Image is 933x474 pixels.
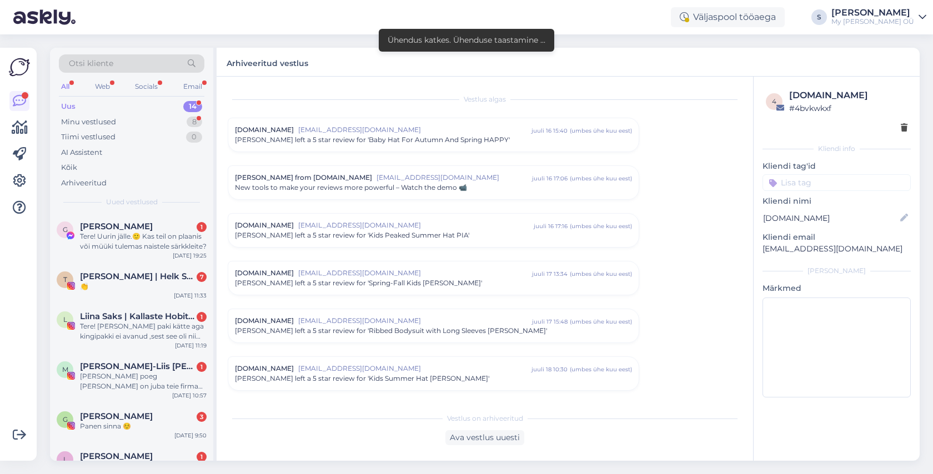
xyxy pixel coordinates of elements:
[445,430,524,445] div: Ava vestlus uuesti
[173,251,207,260] div: [DATE] 19:25
[763,144,911,154] div: Kliendi info
[174,431,207,440] div: [DATE] 9:50
[811,9,827,25] div: S
[69,58,113,69] span: Otsi kliente
[532,174,568,183] div: juuli 16 17:06
[197,312,207,322] div: 1
[831,8,926,26] a: [PERSON_NAME]My [PERSON_NAME] OÜ
[63,275,67,284] span: T
[183,101,202,112] div: 14
[197,272,207,282] div: 7
[61,101,76,112] div: Uus
[298,220,534,230] span: [EMAIL_ADDRESS][DOMAIN_NAME]
[80,231,207,251] div: Tere! Uurin jälle.🙂 Kas teil on plaanis või müüki tulemas naistele särkkleite?
[235,230,469,240] span: [PERSON_NAME] left a 5 star review for 'Kids Peaked Summer Hat PIA'
[570,222,632,230] div: ( umbes ühe kuu eest )
[235,316,294,326] span: [DOMAIN_NAME]
[63,455,67,463] span: L
[61,147,102,158] div: AI Assistent
[532,270,568,278] div: juuli 17 13:34
[235,374,489,384] span: [PERSON_NAME] left a 5 star review for 'Kids Summer Hat [PERSON_NAME]'
[61,178,107,189] div: Arhiveeritud
[235,135,510,145] span: [PERSON_NAME] left a 5 star review for 'Baby Hat For Autumn And Spring HAPPY'
[63,315,67,324] span: L
[181,79,204,94] div: Email
[227,54,308,69] label: Arhiveeritud vestlus
[831,17,914,26] div: My [PERSON_NAME] OÜ
[175,341,207,350] div: [DATE] 11:19
[174,291,207,300] div: [DATE] 11:33
[80,451,153,461] span: Lilian Reinmets
[388,34,545,46] div: Ühendus katkes. Ühenduse taastamine ...
[763,195,911,207] p: Kliendi nimi
[93,79,112,94] div: Web
[186,132,202,143] div: 0
[570,127,632,135] div: ( umbes ühe kuu eest )
[80,321,207,341] div: Tere! [PERSON_NAME] paki kätte aga kingipakki ei avanud ,sest see oli nii ilus lihtsalt. Teen ava...
[172,391,207,400] div: [DATE] 10:57
[61,117,116,128] div: Minu vestlused
[534,222,568,230] div: juuli 16 17:16
[763,283,911,294] p: Märkmed
[235,220,294,230] span: [DOMAIN_NAME]
[532,317,568,326] div: juuli 17 15:48
[531,127,568,135] div: juuli 16 15:40
[61,132,116,143] div: Tiimi vestlused
[235,326,547,336] span: [PERSON_NAME] left a 5 star review for 'Ribbed Bodysuit with Long Sleeves [PERSON_NAME]'
[377,173,532,183] span: [EMAIL_ADDRESS][DOMAIN_NAME]
[80,221,153,231] span: Gerli Härm
[80,421,207,431] div: Panen sinna ☺️
[772,97,776,105] span: 4
[80,271,195,281] span: Teele | Helk Stuudio
[235,183,467,193] span: New tools to make your reviews more powerful – Watch the demo 📹
[531,365,568,374] div: juuli 18 10:30
[298,268,532,278] span: [EMAIL_ADDRESS][DOMAIN_NAME]
[447,414,523,423] span: Vestlus on arhiveeritud
[59,79,72,94] div: All
[106,197,158,207] span: Uued vestlused
[80,361,195,371] span: Mari-Liis Holm
[235,173,372,183] span: [PERSON_NAME] from [DOMAIN_NAME]
[298,364,531,374] span: [EMAIL_ADDRESS][DOMAIN_NAME]
[570,270,632,278] div: ( umbes ühe kuu eest )
[298,316,532,326] span: [EMAIL_ADDRESS][DOMAIN_NAME]
[133,79,160,94] div: Socials
[228,94,742,104] div: Vestlus algas
[80,371,207,391] div: [PERSON_NAME] poeg [PERSON_NAME] on juba teie firma [PERSON_NAME] olnud [PERSON_NAME] emmega 8 aa...
[80,311,195,321] span: Liina Saks | Kallaste Hobitalu
[63,225,68,234] span: G
[235,125,294,135] span: [DOMAIN_NAME]
[763,174,911,191] input: Lisa tag
[763,160,911,172] p: Kliendi tag'id
[197,452,207,462] div: 1
[235,268,294,278] span: [DOMAIN_NAME]
[80,411,153,421] span: Grete Kanemägi
[789,102,907,114] div: # 4bvkwkxf
[61,162,77,173] div: Kõik
[187,117,202,128] div: 8
[763,243,911,255] p: [EMAIL_ADDRESS][DOMAIN_NAME]
[80,281,207,291] div: 👏
[62,365,68,374] span: M
[197,222,207,232] div: 1
[831,8,914,17] div: [PERSON_NAME]
[197,362,207,372] div: 1
[763,266,911,276] div: [PERSON_NAME]
[197,412,207,422] div: 3
[235,278,482,288] span: [PERSON_NAME] left a 5 star review for 'Spring-Fall Kids [PERSON_NAME]'
[570,174,632,183] div: ( umbes ühe kuu eest )
[235,364,294,374] span: [DOMAIN_NAME]
[671,7,785,27] div: Väljaspool tööaega
[789,89,907,102] div: [DOMAIN_NAME]
[63,415,68,423] span: G
[298,125,531,135] span: [EMAIL_ADDRESS][DOMAIN_NAME]
[570,317,632,326] div: ( umbes ühe kuu eest )
[763,231,911,243] p: Kliendi email
[9,57,30,78] img: Askly Logo
[763,212,898,224] input: Lisa nimi
[570,365,632,374] div: ( umbes ühe kuu eest )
